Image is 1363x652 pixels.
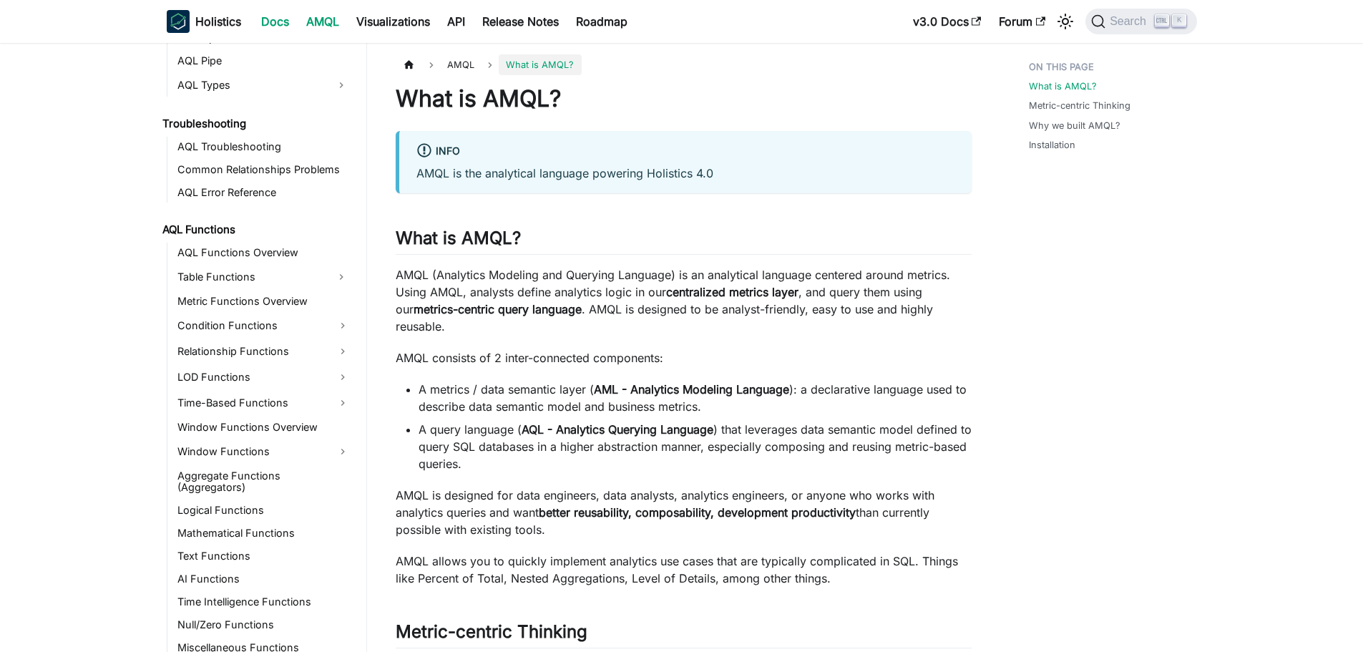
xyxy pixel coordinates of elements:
[173,74,328,97] a: AQL Types
[414,302,582,316] strong: metrics-centric query language
[1029,79,1097,93] a: What is AMQL?
[522,422,713,437] strong: AQL - Analytics Querying Language
[173,183,354,203] a: AQL Error Reference
[499,54,581,75] span: What is AMQL?
[158,114,354,134] a: Troubleshooting
[904,10,990,33] a: v3.0 Docs
[173,615,354,635] a: Null/Zero Functions
[567,10,636,33] a: Roadmap
[419,421,972,472] li: A query language ( ) that leverages data semantic model defined to query SQL databases in a highe...
[173,569,354,589] a: AI Functions
[195,13,241,30] b: Holistics
[173,500,354,520] a: Logical Functions
[439,10,474,33] a: API
[396,84,972,113] h1: What is AMQL?
[1172,14,1186,27] kbd: K
[173,51,354,71] a: AQL Pipe
[440,54,482,75] span: AMQL
[167,10,241,33] a: HolisticsHolistics
[1029,119,1120,132] a: Why we built AMQL?
[396,487,972,538] p: AMQL is designed for data engineers, data analysts, analytics engineers, or anyone who works with...
[396,349,972,366] p: AMQL consists of 2 inter-connected components:
[298,10,348,33] a: AMQL
[173,417,354,437] a: Window Functions Overview
[1105,15,1155,28] span: Search
[1054,10,1077,33] button: Switch between dark and light mode (currently light mode)
[253,10,298,33] a: Docs
[348,10,439,33] a: Visualizations
[416,165,954,182] p: AMQL is the analytical language powering Holistics 4.0
[539,505,856,520] strong: better reusability, composability, development productivity
[594,382,789,396] strong: AML - Analytics Modeling Language
[173,160,354,180] a: Common Relationships Problems
[173,266,328,288] a: Table Functions
[328,266,354,288] button: Expand sidebar category 'Table Functions'
[396,621,972,648] h2: Metric-centric Thinking
[416,142,954,161] div: info
[173,546,354,566] a: Text Functions
[173,340,354,363] a: Relationship Functions
[173,137,354,157] a: AQL Troubleshooting
[173,366,354,389] a: LOD Functions
[173,291,354,311] a: Metric Functions Overview
[173,243,354,263] a: AQL Functions Overview
[158,220,354,240] a: AQL Functions
[396,553,972,587] p: AMQL allows you to quickly implement analytics use cases that are typically complicated in SQL. T...
[474,10,567,33] a: Release Notes
[1085,9,1196,34] button: Search (Ctrl+K)
[1029,99,1130,112] a: Metric-centric Thinking
[152,43,367,652] nav: Docs sidebar
[167,10,190,33] img: Holistics
[328,74,354,97] button: Expand sidebar category 'AQL Types'
[173,592,354,612] a: Time Intelligence Functions
[419,381,972,415] li: A metrics / data semantic layer ( ): a declarative language used to describe data semantic model ...
[173,391,354,414] a: Time-Based Functions
[173,314,354,337] a: Condition Functions
[173,466,354,497] a: Aggregate Functions (Aggregators)
[396,228,972,255] h2: What is AMQL?
[396,54,423,75] a: Home page
[173,523,354,543] a: Mathematical Functions
[990,10,1054,33] a: Forum
[396,54,972,75] nav: Breadcrumbs
[396,266,972,335] p: AMQL (Analytics Modeling and Querying Language) is an analytical language centered around metrics...
[666,285,798,299] strong: centralized metrics layer
[173,440,354,463] a: Window Functions
[1029,138,1075,152] a: Installation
